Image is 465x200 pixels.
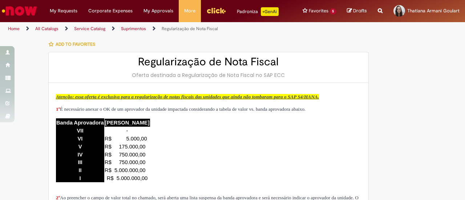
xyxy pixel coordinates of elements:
a: All Catalogs [35,26,58,32]
a: Regularização de Nota Fiscal [162,26,218,32]
h2: Regularização de Nota Fiscal [56,56,361,68]
p: +GenAi [261,7,279,16]
td: R$ 175.000,00 [104,143,150,151]
span: Atenção: essa oferta é exclusiva para a regularização de notas fiscais das unidades que ainda não... [56,94,319,99]
td: V [56,143,104,151]
img: click_logo_yellow_360x200.png [206,5,226,16]
span: More [184,7,195,15]
span: É necessário anexar o OK de um aprovador da unidade impactada considerando a tabela de valor vs. ... [56,106,306,112]
ul: Page breadcrumbs [5,22,304,36]
td: R$ 750.000,00 [104,158,150,166]
td: III [56,158,104,166]
span: Corporate Expenses [88,7,133,15]
td: II [56,166,104,174]
a: Home [8,26,20,32]
span: 1º [56,106,60,112]
td: VI [56,135,104,143]
td: Banda Aprovadora [56,118,104,126]
span: Thatiana Armani Goulart [407,8,460,14]
td: IV [56,151,104,159]
img: ServiceNow [1,4,38,18]
td: [PERSON_NAME] [104,118,150,126]
div: Padroniza [237,7,279,16]
div: Oferta destinada a Regularização de Nota Fiscal no SAP ECC [56,72,361,79]
span: My Approvals [143,7,173,15]
td: R$ 5.000.000,00 [104,166,150,174]
td: R$ 5.000.000,00 [104,174,150,182]
td: VII [56,127,104,135]
td: R$ 5.000,00 [104,135,150,143]
span: Add to favorites [56,41,95,47]
td: R$ 750.000,00 [104,151,150,159]
span: 5 [330,8,336,15]
span: My Requests [50,7,77,15]
button: Add to favorites [48,37,99,52]
span: Drafts [353,7,367,14]
a: Suprimentos [121,26,146,32]
span: Favorites [309,7,328,15]
td: - [104,127,150,135]
a: Service Catalog [74,26,105,32]
td: I [56,174,104,182]
a: Drafts [347,8,367,15]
